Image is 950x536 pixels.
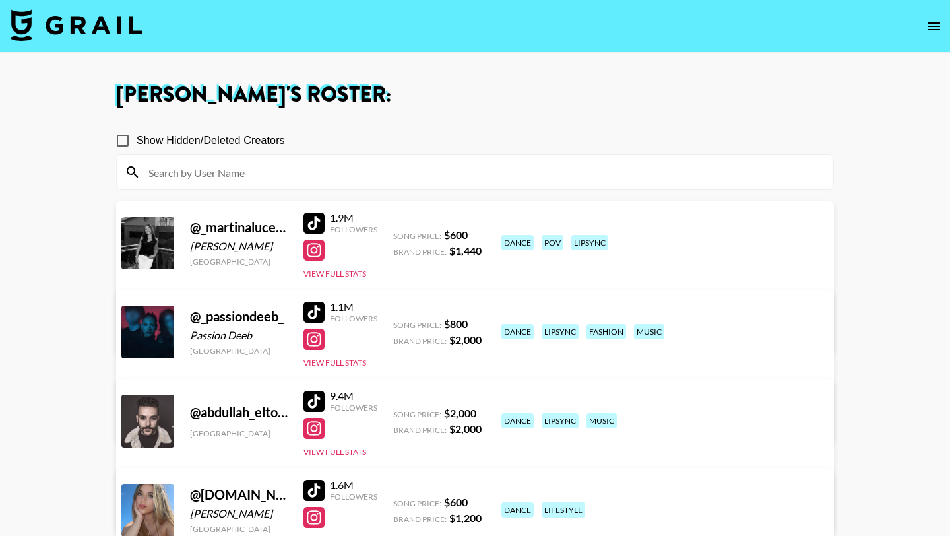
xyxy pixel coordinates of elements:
[190,428,288,438] div: [GEOGRAPHIC_DATA]
[190,219,288,236] div: @ _martinalucena
[542,324,579,339] div: lipsync
[444,496,468,508] strong: $ 600
[116,84,834,106] h1: [PERSON_NAME] 's Roster:
[303,447,366,457] button: View Full Stats
[330,492,377,502] div: Followers
[634,324,664,339] div: music
[190,257,288,267] div: [GEOGRAPHIC_DATA]
[190,486,288,503] div: @ [DOMAIN_NAME]
[393,336,447,346] span: Brand Price:
[501,413,534,428] div: dance
[330,314,377,323] div: Followers
[444,318,468,330] strong: $ 800
[393,231,441,241] span: Song Price:
[571,235,608,250] div: lipsync
[141,162,825,183] input: Search by User Name
[542,502,585,518] div: lifestyle
[542,235,563,250] div: pov
[449,333,482,346] strong: $ 2,000
[190,329,288,342] div: Passion Deeb
[449,244,482,257] strong: $ 1,440
[190,308,288,325] div: @ _passiondeeb_
[330,211,377,224] div: 1.9M
[303,269,366,279] button: View Full Stats
[501,502,534,518] div: dance
[444,407,476,419] strong: $ 2,000
[444,228,468,241] strong: $ 600
[330,300,377,314] div: 1.1M
[190,524,288,534] div: [GEOGRAPHIC_DATA]
[330,389,377,403] div: 9.4M
[190,346,288,356] div: [GEOGRAPHIC_DATA]
[190,404,288,420] div: @ abdullah_eltourky
[449,422,482,435] strong: $ 2,000
[190,507,288,520] div: [PERSON_NAME]
[303,358,366,368] button: View Full Stats
[393,409,441,419] span: Song Price:
[393,514,447,524] span: Brand Price:
[330,479,377,492] div: 1.6M
[393,320,441,330] span: Song Price:
[586,413,617,428] div: music
[542,413,579,428] div: lipsync
[11,9,142,41] img: Grail Talent
[393,247,447,257] span: Brand Price:
[190,240,288,253] div: [PERSON_NAME]
[393,425,447,435] span: Brand Price:
[393,498,441,508] span: Song Price:
[501,235,534,250] div: dance
[586,324,626,339] div: fashion
[449,512,482,524] strong: $ 1,200
[501,324,534,339] div: dance
[137,133,285,149] span: Show Hidden/Deleted Creators
[330,224,377,234] div: Followers
[921,13,947,40] button: open drawer
[330,403,377,413] div: Followers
